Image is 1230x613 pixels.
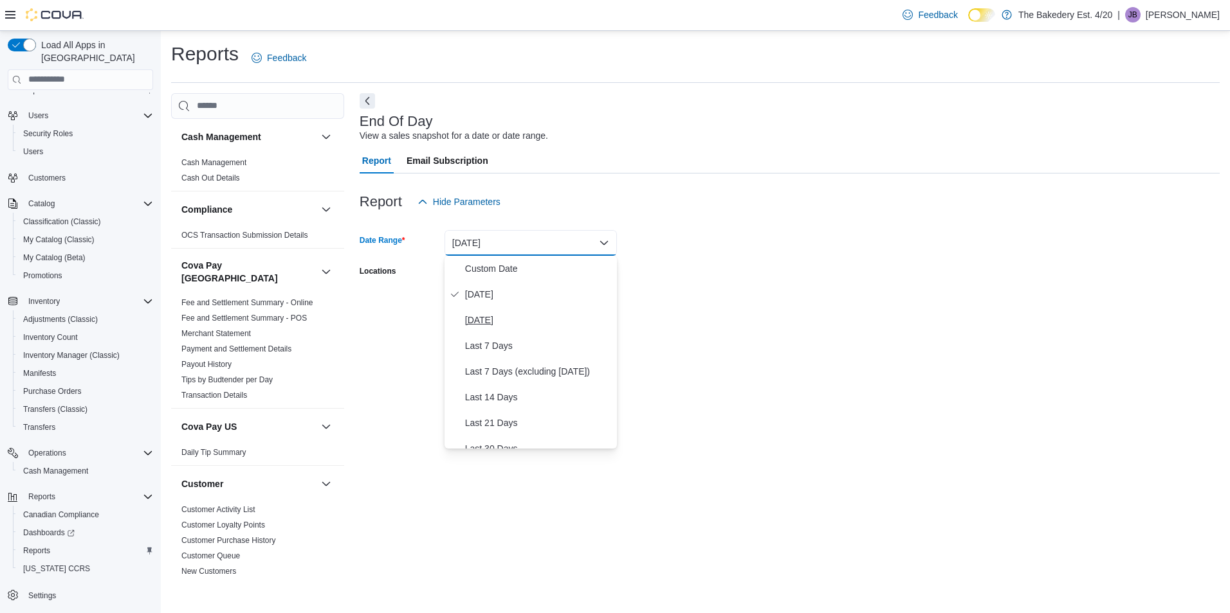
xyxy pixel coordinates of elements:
[28,296,60,306] span: Inventory
[13,249,158,267] button: My Catalog (Beta)
[181,203,316,216] button: Compliance
[181,173,240,183] span: Cash Out Details
[23,587,153,603] span: Settings
[181,566,236,576] span: New Customers
[181,477,316,490] button: Customer
[23,294,65,309] button: Inventory
[18,402,153,417] span: Transfers (Classic)
[18,268,153,283] span: Promotions
[18,561,95,576] a: [US_STATE] CCRS
[23,466,88,476] span: Cash Management
[13,231,158,249] button: My Catalog (Classic)
[181,298,313,308] span: Fee and Settlement Summary - Online
[13,143,158,161] button: Users
[181,420,237,433] h3: Cova Pay US
[181,536,276,545] a: Customer Purchase History
[18,144,153,159] span: Users
[360,114,433,129] h3: End Of Day
[18,312,153,327] span: Adjustments (Classic)
[433,195,500,208] span: Hide Parameters
[18,525,80,540] a: Dashboards
[181,231,308,240] a: OCS Transaction Submission Details
[3,107,158,125] button: Users
[181,420,316,433] button: Cova Pay US
[18,348,125,363] a: Inventory Manager (Classic)
[13,364,158,382] button: Manifests
[3,585,158,604] button: Settings
[23,404,87,414] span: Transfers (Classic)
[171,41,239,67] h1: Reports
[181,313,307,323] span: Fee and Settlement Summary - POS
[23,445,71,461] button: Operations
[23,108,53,123] button: Users
[23,422,55,432] span: Transfers
[18,232,153,247] span: My Catalog (Classic)
[23,196,60,211] button: Catalog
[13,400,158,418] button: Transfers (Classic)
[171,502,344,584] div: Customer
[412,189,506,215] button: Hide Parameters
[18,463,93,479] a: Cash Management
[181,359,232,369] span: Payout History
[13,542,158,560] button: Reports
[246,45,311,71] a: Feedback
[181,344,291,354] span: Payment and Settlement Details
[23,350,120,360] span: Inventory Manager (Classic)
[171,155,344,191] div: Cash Management
[318,476,334,492] button: Customer
[23,368,56,378] span: Manifests
[28,199,55,209] span: Catalog
[171,295,344,408] div: Cova Pay [GEOGRAPHIC_DATA]
[23,294,153,309] span: Inventory
[18,268,68,283] a: Promotions
[28,111,48,121] span: Users
[968,8,995,22] input: Dark Mode
[23,217,101,227] span: Classification (Classic)
[445,230,617,256] button: [DATE]
[18,507,153,522] span: Canadian Compliance
[13,506,158,524] button: Canadian Compliance
[23,489,153,504] span: Reports
[18,384,153,399] span: Purchase Orders
[23,196,153,211] span: Catalog
[181,259,316,285] button: Cova Pay [GEOGRAPHIC_DATA]
[181,505,255,514] a: Customer Activity List
[28,492,55,502] span: Reports
[181,375,273,384] a: Tips by Budtender per Day
[171,445,344,465] div: Cova Pay US
[28,173,66,183] span: Customers
[18,126,153,141] span: Security Roles
[18,525,153,540] span: Dashboards
[3,444,158,462] button: Operations
[918,8,957,21] span: Feedback
[465,338,612,353] span: Last 7 Days
[3,488,158,506] button: Reports
[181,567,236,576] a: New Customers
[13,328,158,346] button: Inventory Count
[360,266,396,276] label: Locations
[181,551,240,561] span: Customer Queue
[465,261,612,276] span: Custom Date
[181,157,246,168] span: Cash Management
[13,346,158,364] button: Inventory Manager (Classic)
[18,366,153,381] span: Manifests
[18,561,153,576] span: Washington CCRS
[23,314,98,324] span: Adjustments (Classic)
[18,126,78,141] a: Security Roles
[13,462,158,480] button: Cash Management
[181,391,247,400] a: Transaction Details
[18,384,87,399] a: Purchase Orders
[23,253,86,263] span: My Catalog (Beta)
[36,39,153,64] span: Load All Apps in [GEOGRAPHIC_DATA]
[1125,7,1141,22] div: Jodie Brokopp
[13,560,158,578] button: [US_STATE] CCRS
[23,170,71,186] a: Customers
[18,312,103,327] a: Adjustments (Classic)
[465,441,612,456] span: Last 30 Days
[465,389,612,405] span: Last 14 Days
[18,420,153,435] span: Transfers
[13,125,158,143] button: Security Roles
[181,448,246,457] a: Daily Tip Summary
[18,214,106,229] a: Classification (Classic)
